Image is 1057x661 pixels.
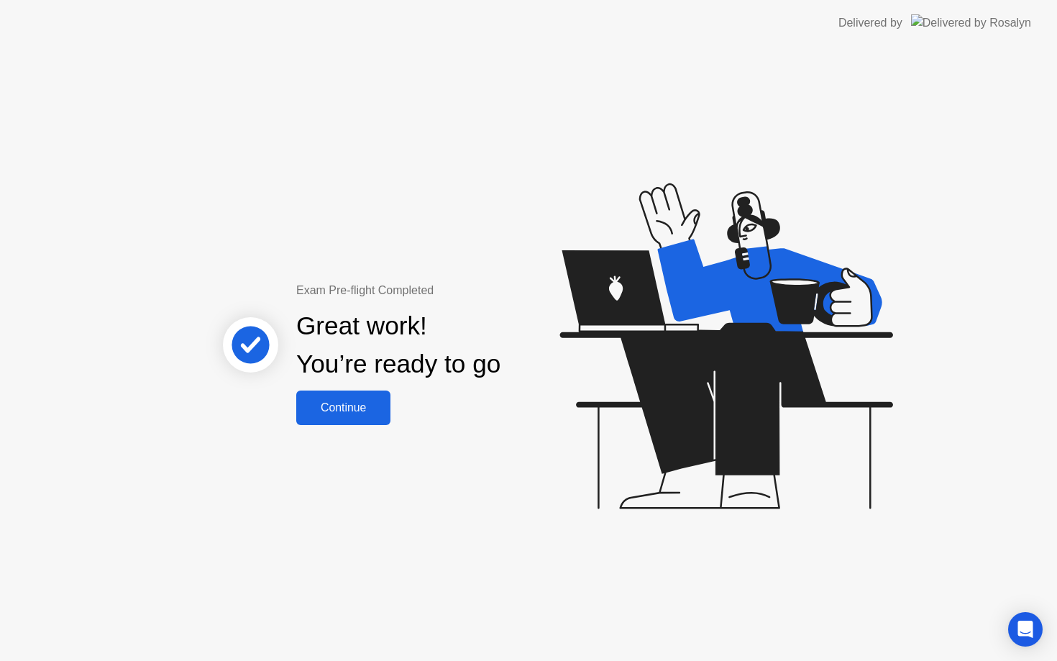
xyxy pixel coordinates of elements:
[296,282,593,299] div: Exam Pre-flight Completed
[301,401,386,414] div: Continue
[911,14,1031,31] img: Delivered by Rosalyn
[838,14,902,32] div: Delivered by
[296,307,500,383] div: Great work! You’re ready to go
[1008,612,1043,647] div: Open Intercom Messenger
[296,391,390,425] button: Continue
